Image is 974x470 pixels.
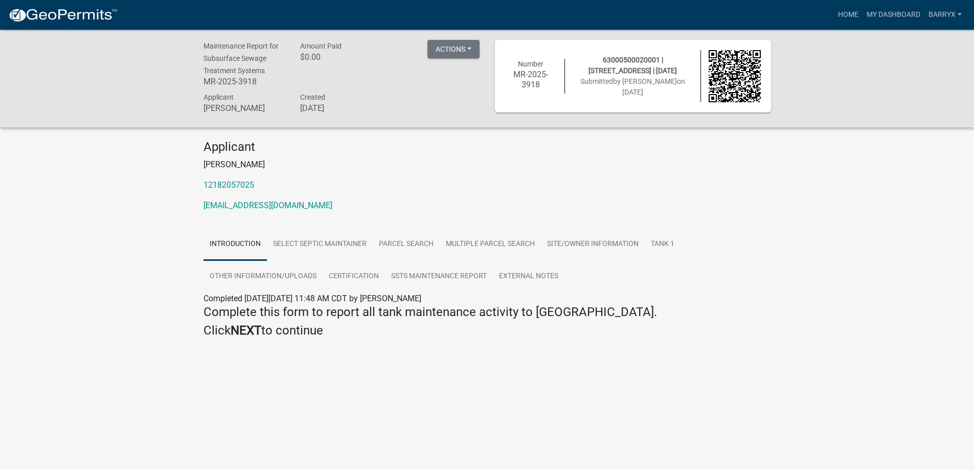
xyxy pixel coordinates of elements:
[505,70,557,89] h6: MR-2025-3918
[300,42,342,50] span: Amount Paid
[518,60,543,68] span: Number
[863,5,924,25] a: My Dashboard
[541,228,645,261] a: Site/Owner Information
[203,93,234,101] span: Applicant
[203,42,279,75] span: Maintenance Report for Subsurface Sewage Treatment Systems
[203,260,323,293] a: Other Information/Uploads
[440,228,541,261] a: Multiple Parcel Search
[834,5,863,25] a: Home
[323,260,385,293] a: Certification
[203,294,421,303] span: Completed [DATE][DATE] 11:48 AM CDT by [PERSON_NAME]
[427,40,480,58] button: Actions
[493,260,564,293] a: External Notes
[203,228,267,261] a: Introduction
[203,200,332,210] a: [EMAIL_ADDRESS][DOMAIN_NAME]
[580,77,685,96] span: Submitted on [DATE]
[300,93,325,101] span: Created
[385,260,493,293] a: SSTS Maintenance Report
[203,323,771,338] h4: Click to continue
[203,159,771,171] p: [PERSON_NAME]
[373,228,440,261] a: Parcel search
[203,103,285,113] h6: [PERSON_NAME]
[203,140,771,154] h4: Applicant
[203,77,285,86] h6: MR-2025-3918
[645,228,681,261] a: Tank 1
[203,180,254,190] a: 12182057025
[300,52,382,62] h6: $0.00
[613,77,677,85] span: by [PERSON_NAME]
[924,5,966,25] a: barryx
[203,305,771,320] h4: Complete this form to report all tank maintenance activity to [GEOGRAPHIC_DATA].
[709,50,761,102] img: QR code
[588,56,677,75] span: 63000500020001 | [STREET_ADDRESS] | [DATE]
[300,103,382,113] h6: [DATE]
[231,323,261,338] strong: NEXT
[267,228,373,261] a: Select Septic Maintainer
